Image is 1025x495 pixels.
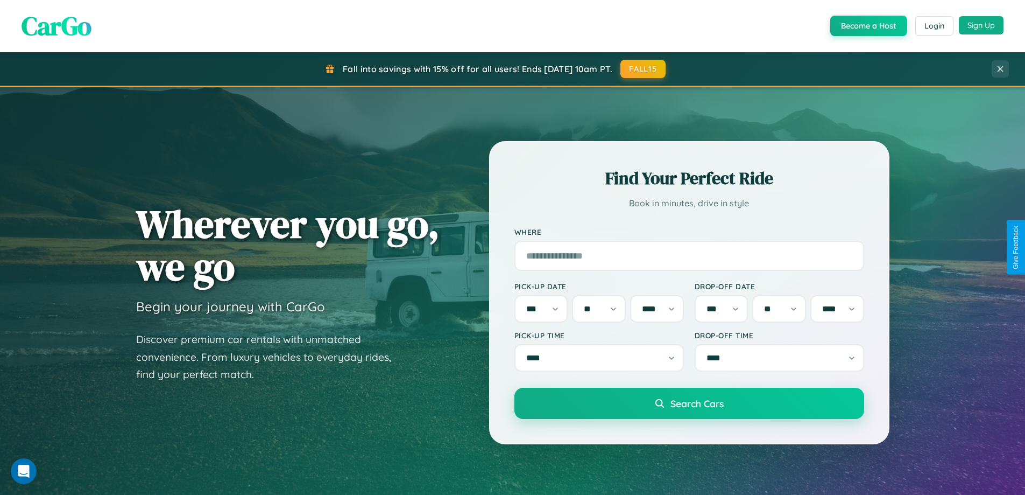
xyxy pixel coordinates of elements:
span: Fall into savings with 15% off for all users! Ends [DATE] 10am PT. [343,64,612,74]
label: Pick-up Time [514,331,684,340]
div: Give Feedback [1012,226,1020,269]
iframe: Intercom live chat [11,458,37,484]
label: Where [514,227,864,236]
button: Become a Host [830,16,907,36]
h3: Begin your journey with CarGo [136,298,325,315]
span: CarGo [22,8,91,44]
h1: Wherever you go, we go [136,203,440,288]
button: Sign Up [959,16,1003,34]
h2: Find Your Perfect Ride [514,166,864,190]
button: FALL15 [620,60,666,78]
p: Discover premium car rentals with unmatched convenience. From luxury vehicles to everyday rides, ... [136,331,405,384]
button: Search Cars [514,388,864,419]
label: Drop-off Time [695,331,864,340]
label: Pick-up Date [514,282,684,291]
p: Book in minutes, drive in style [514,196,864,211]
label: Drop-off Date [695,282,864,291]
span: Search Cars [670,398,724,409]
button: Login [915,16,953,36]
